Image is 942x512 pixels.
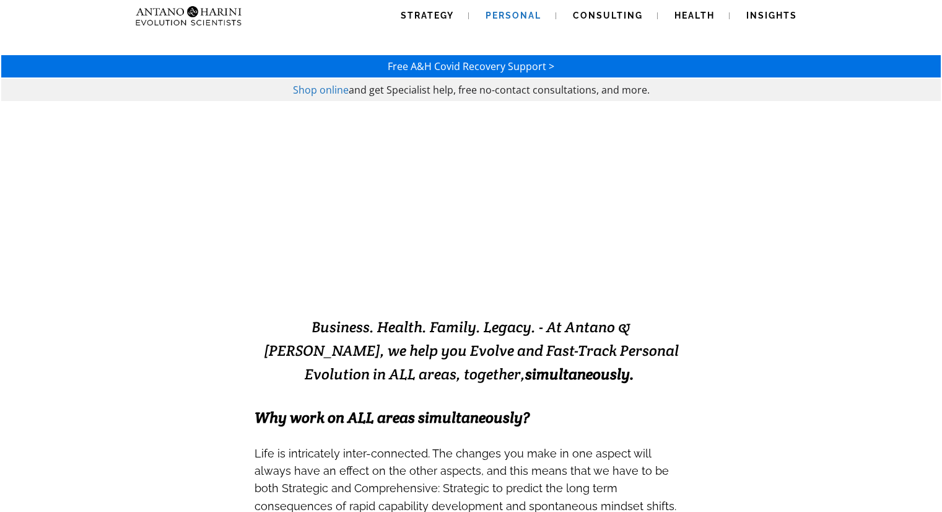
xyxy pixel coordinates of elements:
[486,11,541,20] span: Personal
[264,317,679,384] span: Business. Health. Family. Legacy. - At Antano & [PERSON_NAME], we help you Evolve and Fast-Track ...
[255,408,530,427] span: Why work on ALL areas simultaneously?
[401,11,454,20] span: Strategy
[293,83,349,97] a: Shop online
[674,11,715,20] span: Health
[525,364,634,384] b: simultaneously.
[453,258,619,289] strong: EXCELLENCE
[388,60,554,73] a: Free A&H Covid Recovery Support >
[349,83,650,97] span: and get Specialist help, free no-contact consultations, and more.
[323,258,453,289] strong: EVOLVING
[746,11,797,20] span: Insights
[573,11,643,20] span: Consulting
